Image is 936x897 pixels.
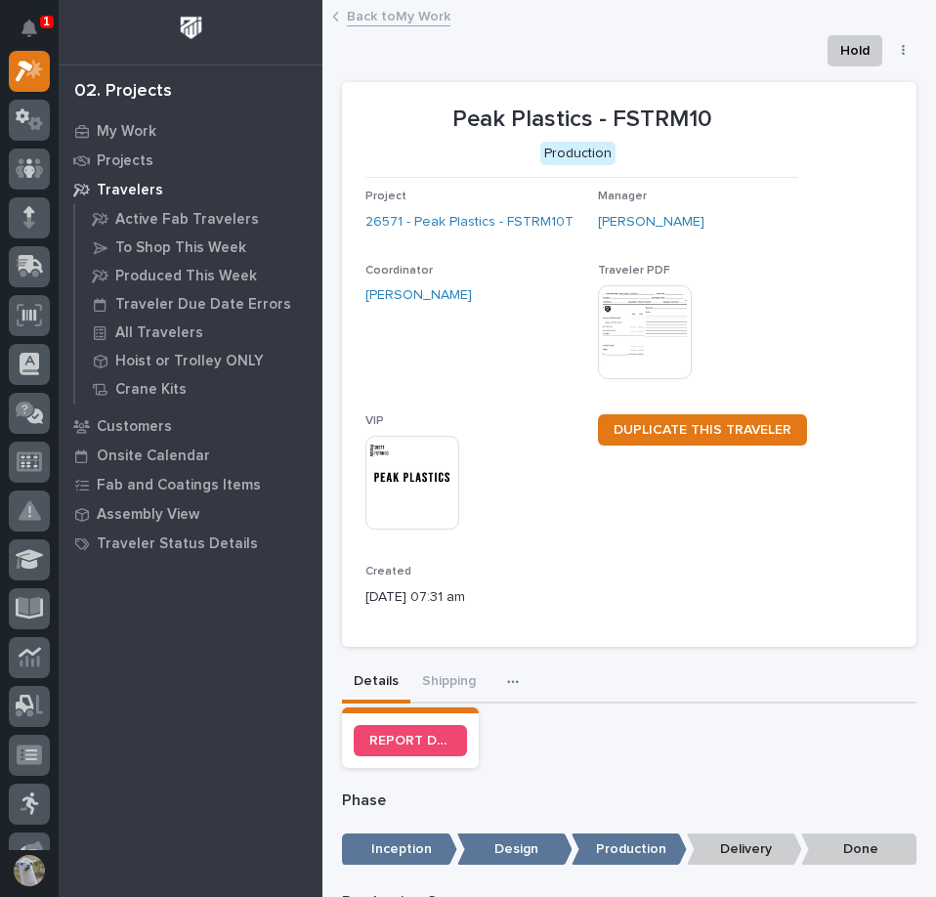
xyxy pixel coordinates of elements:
p: Assembly View [97,506,199,524]
p: Traveler Status Details [97,535,258,553]
p: Travelers [97,182,163,199]
span: VIP [365,415,384,427]
p: [DATE] 07:31 am [365,587,582,608]
p: Produced This Week [115,268,257,285]
p: All Travelers [115,324,203,342]
a: Traveler Status Details [59,529,322,558]
button: Hold [828,35,882,66]
p: 1 [43,15,50,28]
a: DUPLICATE THIS TRAVELER [598,414,807,446]
p: Active Fab Travelers [115,211,259,229]
span: Hold [840,39,870,63]
a: Customers [59,411,322,441]
a: Onsite Calendar [59,441,322,470]
a: Produced This Week [75,262,322,289]
div: Production [540,142,616,166]
a: Traveler Due Date Errors [75,290,322,318]
span: DUPLICATE THIS TRAVELER [614,423,791,437]
p: Customers [97,418,172,436]
p: Peak Plastics - FSTRM10 [365,106,798,134]
a: My Work [59,116,322,146]
a: [PERSON_NAME] [598,212,704,233]
span: Manager [598,191,647,202]
span: REPORT DRAWING/DESIGN ISSUE [369,734,451,747]
span: Project [365,191,406,202]
div: 02. Projects [74,81,172,103]
div: Notifications1 [24,20,50,51]
a: Fab and Coatings Items [59,470,322,499]
p: Traveler Due Date Errors [115,296,291,314]
p: Delivery [687,833,802,866]
p: Crane Kits [115,381,187,399]
span: Traveler PDF [598,265,670,277]
a: Travelers [59,175,322,204]
button: Details [342,662,410,704]
p: Fab and Coatings Items [97,477,261,494]
button: Notifications [9,8,50,49]
button: users-avatar [9,850,50,891]
a: REPORT DRAWING/DESIGN ISSUE [354,725,467,756]
p: Design [457,833,573,866]
a: Assembly View [59,499,322,529]
p: Projects [97,152,153,170]
a: Back toMy Work [347,4,450,26]
p: Phase [342,791,916,810]
p: My Work [97,123,156,141]
span: Coordinator [365,265,433,277]
p: Hoist or Trolley ONLY [115,353,264,370]
a: 26571 - Peak Plastics - FSTRM10T [365,212,574,233]
button: Shipping [410,662,488,704]
p: Production [572,833,687,866]
a: Hoist or Trolley ONLY [75,347,322,374]
a: [PERSON_NAME] [365,285,472,306]
span: Created [365,566,411,577]
a: To Shop This Week [75,234,322,261]
a: Crane Kits [75,375,322,403]
img: Workspace Logo [173,10,209,46]
p: Onsite Calendar [97,448,210,465]
a: Active Fab Travelers [75,205,322,233]
p: Done [801,833,916,866]
p: Inception [342,833,457,866]
a: All Travelers [75,319,322,346]
p: To Shop This Week [115,239,246,257]
a: Projects [59,146,322,175]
